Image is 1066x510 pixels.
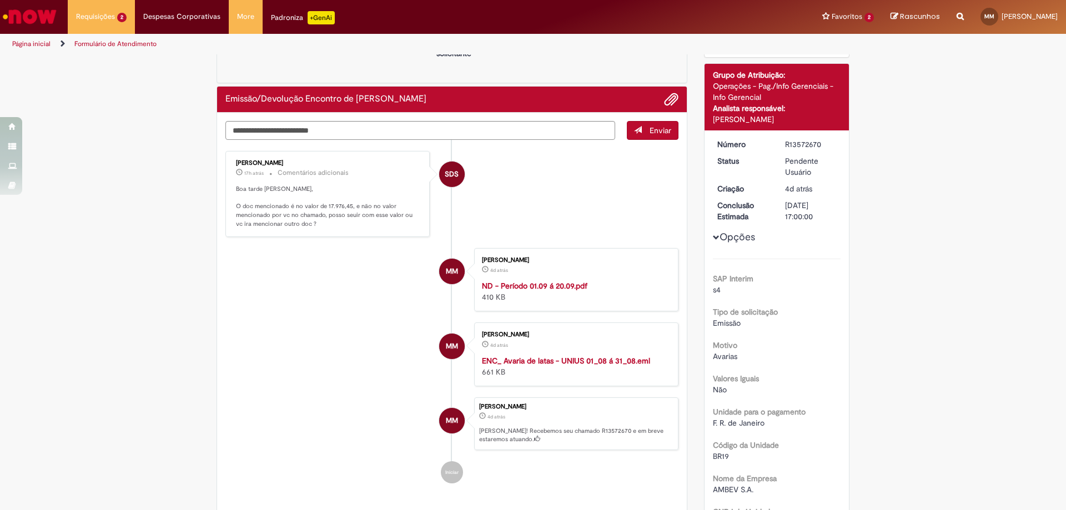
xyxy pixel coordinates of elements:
[650,125,671,135] span: Enviar
[785,184,812,194] time: 27/09/2025 09:06:00
[709,155,777,166] dt: Status
[439,259,465,284] div: Mayra Macedo Machado
[439,161,465,187] div: Sabrina Da Silva Oliveira
[446,333,458,360] span: MM
[713,114,841,125] div: [PERSON_NAME]
[446,407,458,434] span: MM
[8,34,702,54] ul: Trilhas de página
[713,340,737,350] b: Motivo
[713,418,765,428] span: F. R. de Janeiro
[482,257,667,264] div: [PERSON_NAME]
[236,160,421,166] div: [PERSON_NAME]
[713,473,777,483] b: Nome da Empresa
[627,121,678,140] button: Enviar
[713,484,753,494] span: AMBEV S.A.
[713,80,841,103] div: Operações - Pag./Info Gerenciais - Info Gerencial
[487,413,505,420] span: 4d atrás
[490,342,508,349] span: 4d atrás
[785,155,837,178] div: Pendente Usuário
[482,281,587,291] a: ND - Período 01.09 á 20.09.pdf
[278,168,349,178] small: Comentários adicionais
[785,183,837,194] div: 27/09/2025 09:06:00
[482,331,667,338] div: [PERSON_NAME]
[1,6,58,28] img: ServiceNow
[709,200,777,222] dt: Conclusão Estimada
[713,318,741,328] span: Emissão
[713,351,737,361] span: Avarias
[785,184,812,194] span: 4d atrás
[864,13,874,22] span: 2
[709,139,777,150] dt: Número
[832,11,862,22] span: Favoritos
[984,13,994,20] span: MM
[225,397,678,451] li: Mayra Macedo Machado
[785,139,837,150] div: R13572670
[439,334,465,359] div: Mayra Macedo Machado
[225,140,678,494] ul: Histórico de tíquete
[713,373,759,383] b: Valores Iguais
[713,103,841,114] div: Analista responsável:
[143,11,220,22] span: Despesas Corporativas
[482,280,667,302] div: 410 KB
[12,39,51,48] a: Página inicial
[713,307,778,317] b: Tipo de solicitação
[900,11,940,22] span: Rascunhos
[479,403,672,410] div: [PERSON_NAME]
[308,11,335,24] p: +GenAi
[117,13,127,22] span: 2
[1002,12,1058,21] span: [PERSON_NAME]
[713,274,753,284] b: SAP Interim
[244,170,264,176] time: 29/09/2025 17:47:19
[487,413,505,420] time: 27/09/2025 09:06:00
[713,407,806,417] b: Unidade para o pagamento
[482,355,667,377] div: 661 KB
[271,11,335,24] div: Padroniza
[445,161,459,188] span: SDS
[439,408,465,433] div: Mayra Macedo Machado
[713,440,779,450] b: Código da Unidade
[237,11,254,22] span: More
[713,69,841,80] div: Grupo de Atribuição:
[891,12,940,22] a: Rascunhos
[76,11,115,22] span: Requisições
[490,342,508,349] time: 27/09/2025 09:04:16
[490,267,508,274] span: 4d atrás
[479,427,672,444] p: [PERSON_NAME]! Recebemos seu chamado R13572670 e em breve estaremos atuando.
[713,285,721,295] span: s4
[785,200,837,222] div: [DATE] 17:00:00
[713,385,727,395] span: Não
[74,39,157,48] a: Formulário de Atendimento
[709,183,777,194] dt: Criação
[236,185,421,229] p: Boa tarde [PERSON_NAME], O doc mencionado é no valor de 17.976,45, e não no valor mencionado por ...
[244,170,264,176] span: 17h atrás
[664,92,678,107] button: Adicionar anexos
[713,451,729,461] span: BR19
[446,258,458,285] span: MM
[225,94,426,104] h2: Emissão/Devolução Encontro de Contas Fornecedor Histórico de tíquete
[482,356,650,366] a: ENC_ Avaria de latas - UNIUS 01_08 á 31_08.eml
[225,121,615,140] textarea: Digite sua mensagem aqui...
